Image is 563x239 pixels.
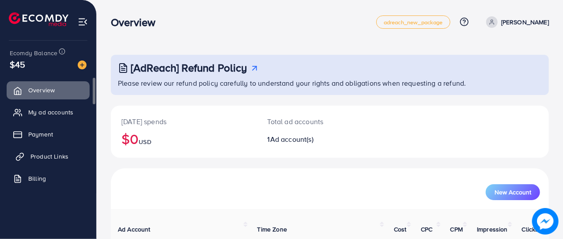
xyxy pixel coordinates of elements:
img: menu [78,17,88,27]
span: My ad accounts [28,108,73,117]
span: adreach_new_package [384,19,443,25]
p: Please review our refund policy carefully to understand your rights and obligations when requesti... [118,78,544,88]
span: New Account [495,189,531,195]
a: Overview [7,81,90,99]
p: Total ad accounts [268,116,356,127]
a: Product Links [7,148,90,165]
span: Ad account(s) [270,134,314,144]
span: CPC [421,225,432,234]
span: Ad Account [118,225,151,234]
span: CPM [450,225,463,234]
span: Impression [477,225,508,234]
img: image [533,209,558,234]
img: image [78,61,87,69]
span: USD [139,137,151,146]
a: adreach_new_package [376,15,450,29]
h3: Overview [111,16,162,29]
a: [PERSON_NAME] [483,16,549,28]
span: $45 [10,58,25,71]
p: [DATE] spends [121,116,246,127]
h3: [AdReach] Refund Policy [131,61,247,74]
span: Cost [394,225,407,234]
h2: $0 [121,130,246,147]
span: Product Links [30,152,68,161]
a: Payment [7,125,90,143]
button: New Account [486,184,540,200]
p: [PERSON_NAME] [501,17,549,27]
span: Overview [28,86,55,95]
img: logo [9,12,68,26]
span: Billing [28,174,46,183]
a: My ad accounts [7,103,90,121]
a: Billing [7,170,90,187]
h2: 1 [268,135,356,144]
span: Clicks [522,225,539,234]
span: Ecomdy Balance [10,49,57,57]
span: Time Zone [257,225,287,234]
span: Payment [28,130,53,139]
